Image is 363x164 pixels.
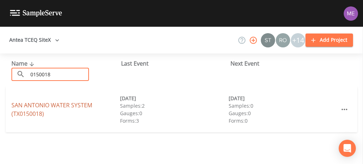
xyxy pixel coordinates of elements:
div: Open Intercom Messenger [339,140,356,157]
span: Name [11,60,36,67]
div: Stan Porter [260,33,275,47]
div: Gauges: 0 [120,109,229,117]
button: Antea TCEQ SiteX [6,34,62,47]
img: logo [10,10,62,17]
div: Forms: 0 [229,117,337,124]
div: [DATE] [229,94,337,102]
input: Search Projects [28,68,89,81]
div: Samples: 2 [120,102,229,109]
div: [DATE] [120,94,229,102]
div: Gauges: 0 [229,109,337,117]
div: Rodolfo Ramirez [275,33,290,47]
div: Last Event [121,59,231,68]
div: +14 [291,33,305,47]
div: Next Event [230,59,340,68]
div: Forms: 3 [120,117,229,124]
a: SAN ANTONIO WATER SYSTEM (TX0150018) [11,101,92,118]
img: c0670e89e469b6405363224a5fca805c [261,33,275,47]
div: Samples: 0 [229,102,337,109]
img: d4d65db7c401dd99d63b7ad86343d265 [344,6,358,21]
button: Add Project [305,34,353,47]
img: 7e5c62b91fde3b9fc00588adc1700c9a [276,33,290,47]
